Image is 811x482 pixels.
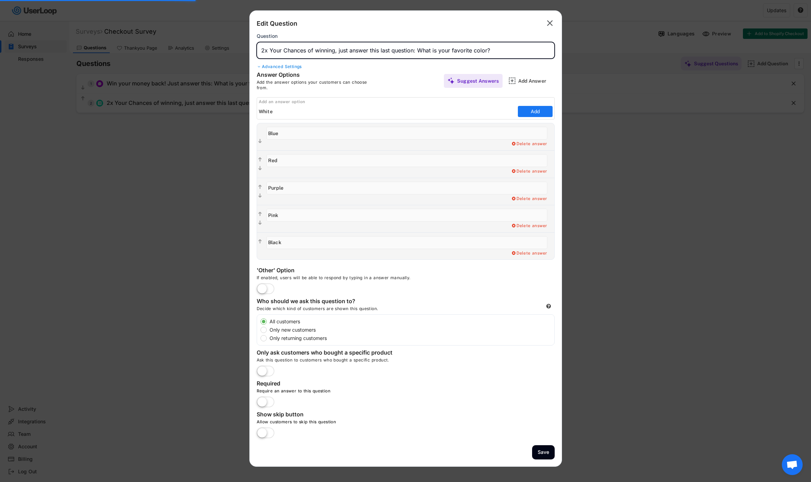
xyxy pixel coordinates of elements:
div: Show skip button [257,411,396,419]
div: Allow customers to skip this question [257,419,465,427]
div: Delete answer [511,196,547,202]
text:  [258,220,262,226]
div: Edit Question [257,19,297,28]
button:  [257,192,263,199]
div: Decide which kind of customers are shown this question. [257,306,430,314]
button:  [257,211,263,218]
button: Save [532,445,555,459]
text:  [258,211,262,217]
button:  [257,165,263,172]
img: MagicMajor%20%28Purple%29.svg [447,77,455,84]
input: Black [266,236,547,249]
text:  [547,18,553,28]
text:  [258,138,262,144]
div: Delete answer [511,223,547,229]
button:  [257,138,263,145]
label: All customers [267,319,554,324]
div: Suggest Answers [457,78,499,84]
div: Question [257,33,278,39]
input: Red [266,154,547,167]
button:  [257,156,263,163]
button: Add [518,106,553,117]
button:  [257,238,263,245]
text:  [258,165,262,171]
input: Purple [266,182,547,194]
div: Advanced Settings [257,64,555,69]
div: If enabled, users will be able to respond by typing in a answer manually. [257,275,465,283]
label: Only new customers [267,327,554,332]
text:  [258,239,262,244]
div: Delete answer [511,141,547,147]
div: Ask this question to customers who bought a specific product. [257,357,555,366]
div: Required [257,380,396,388]
div: Only ask customers who bought a specific product [257,349,396,357]
label: Only returning customers [267,336,554,341]
div: Require an answer to this question [257,388,465,397]
text:  [258,193,262,199]
input: Blue [266,127,547,140]
input: Type your question here... [257,42,555,59]
div: Add the answer options your customers can choose from. [257,80,378,90]
img: AddMajor.svg [508,77,516,84]
div: Open chat [782,454,803,475]
button:  [257,219,263,226]
text:  [258,184,262,190]
div: Who should we ask this question to? [257,298,396,306]
div: Add Answer [518,78,553,84]
div: Delete answer [511,251,547,256]
text:  [258,157,262,163]
div: Add an answer option [259,99,554,105]
button:  [545,18,555,29]
button:  [257,184,263,191]
div: 'Other' Option [257,267,396,275]
input: Pink [266,209,547,222]
div: Answer Options [257,71,361,80]
div: Delete answer [511,169,547,174]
